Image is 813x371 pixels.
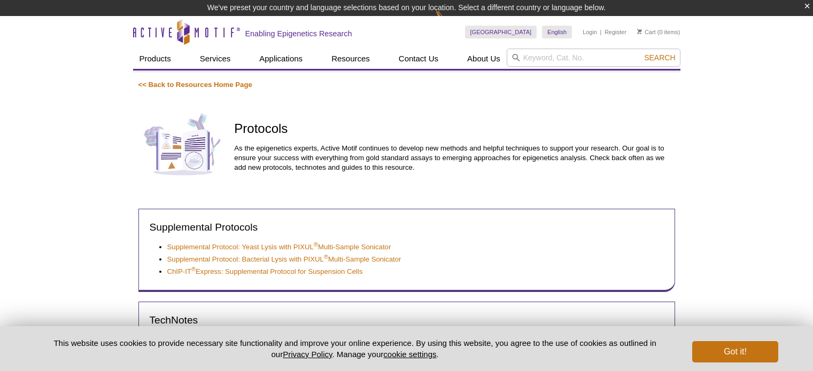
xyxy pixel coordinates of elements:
[435,8,463,33] img: Change Here
[692,341,778,362] button: Got it!
[138,81,252,89] a: << Back to Resources Home Page
[167,267,363,277] a: ChIP-IT®Express: Supplemental Protocol for Suspension Cells
[191,265,196,272] sup: ®
[507,49,680,67] input: Keyword, Cat. No.
[644,53,675,62] span: Search
[325,49,376,69] a: Resources
[167,255,401,264] a: Supplemental Protocol: Bacterial Lysis with PIXUL®Multi-Sample Sonicator
[314,241,318,247] sup: ®
[600,26,602,38] li: |
[641,53,678,62] button: Search
[138,100,227,188] img: Publications
[542,26,572,38] a: English
[383,350,436,359] button: cookie settings
[234,144,675,172] p: As the epigenetics experts, Active Motif continues to develop new methods and helpful techniques ...
[193,49,237,69] a: Services
[637,28,656,36] a: Cart
[234,122,675,137] h1: Protocols
[283,350,332,359] a: Privacy Policy
[253,49,309,69] a: Applications
[150,220,664,234] h2: Supplemental Protocols
[35,337,675,360] p: This website uses cookies to provide necessary site functionality and improve your online experie...
[637,29,642,34] img: Your Cart
[583,28,597,36] a: Login
[605,28,626,36] a: Register
[167,242,391,252] a: Supplemental Protocol: Yeast Lysis with PIXUL®Multi-Sample Sonicator
[392,49,445,69] a: Contact Us
[637,26,680,38] li: (0 items)
[133,49,177,69] a: Products
[245,29,352,38] h2: Enabling Epigenetics Research
[324,253,328,259] sup: ®
[461,49,507,69] a: About Us
[150,313,664,327] h2: TechNotes
[465,26,537,38] a: [GEOGRAPHIC_DATA]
